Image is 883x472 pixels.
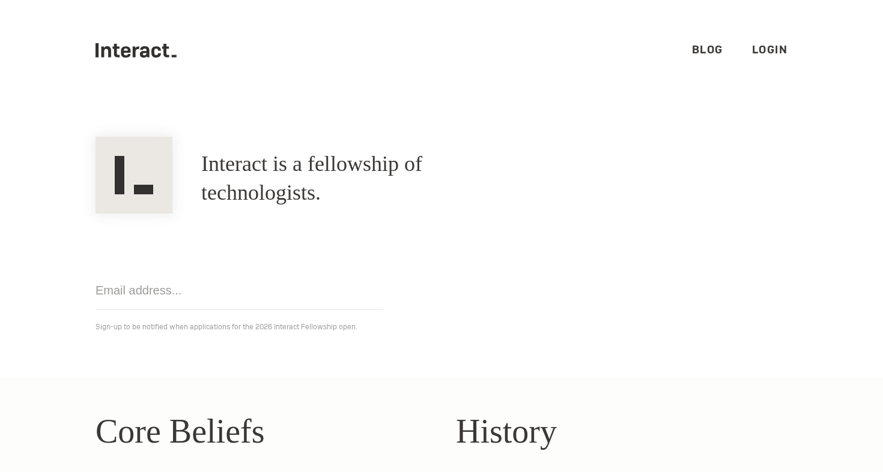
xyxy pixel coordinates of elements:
[96,137,172,214] img: Interact Logo
[752,43,788,56] a: Login
[201,150,526,208] h1: Interact is a fellowship of technologists.
[456,406,787,456] h2: History
[692,43,723,56] a: Blog
[96,406,427,456] h2: Core Beliefs
[96,271,384,310] input: Email address...
[96,320,787,334] p: Sign-up to be notified when applications for the 2026 Interact Fellowship open.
